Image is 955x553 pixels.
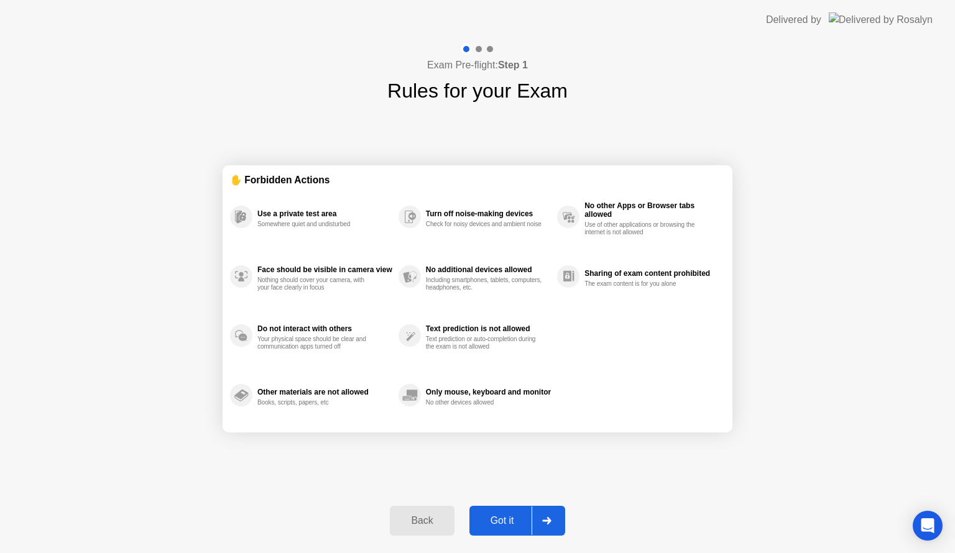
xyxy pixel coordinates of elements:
[257,221,375,228] div: Somewhere quiet and undisturbed
[584,201,719,219] div: No other Apps or Browser tabs allowed
[469,506,565,536] button: Got it
[426,209,551,218] div: Turn off noise-making devices
[829,12,933,27] img: Delivered by Rosalyn
[257,209,392,218] div: Use a private test area
[426,336,543,350] div: Text prediction or auto-completion during the exam is not allowed
[426,276,543,291] div: Including smartphones, tablets, computers, headphones, etc.
[426,388,551,396] div: Only mouse, keyboard and monitor
[426,221,543,228] div: Check for noisy devices and ambient noise
[426,324,551,333] div: Text prediction is not allowed
[426,265,551,274] div: No additional devices allowed
[584,269,719,278] div: Sharing of exam content prohibited
[257,388,392,396] div: Other materials are not allowed
[257,336,375,350] div: Your physical space should be clear and communication apps turned off
[257,265,392,274] div: Face should be visible in camera view
[473,515,532,526] div: Got it
[230,173,725,187] div: ✋ Forbidden Actions
[766,12,821,27] div: Delivered by
[584,280,702,288] div: The exam content is for you alone
[394,515,450,526] div: Back
[427,58,528,73] h4: Exam Pre-flight:
[257,324,392,333] div: Do not interact with others
[257,399,375,406] div: Books, scripts, papers, etc
[426,399,543,406] div: No other devices allowed
[498,60,528,70] b: Step 1
[584,221,702,236] div: Use of other applications or browsing the internet is not allowed
[257,276,375,291] div: Nothing should cover your camera, with your face clearly in focus
[387,76,568,106] h1: Rules for your Exam
[390,506,454,536] button: Back
[913,511,943,541] div: Open Intercom Messenger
